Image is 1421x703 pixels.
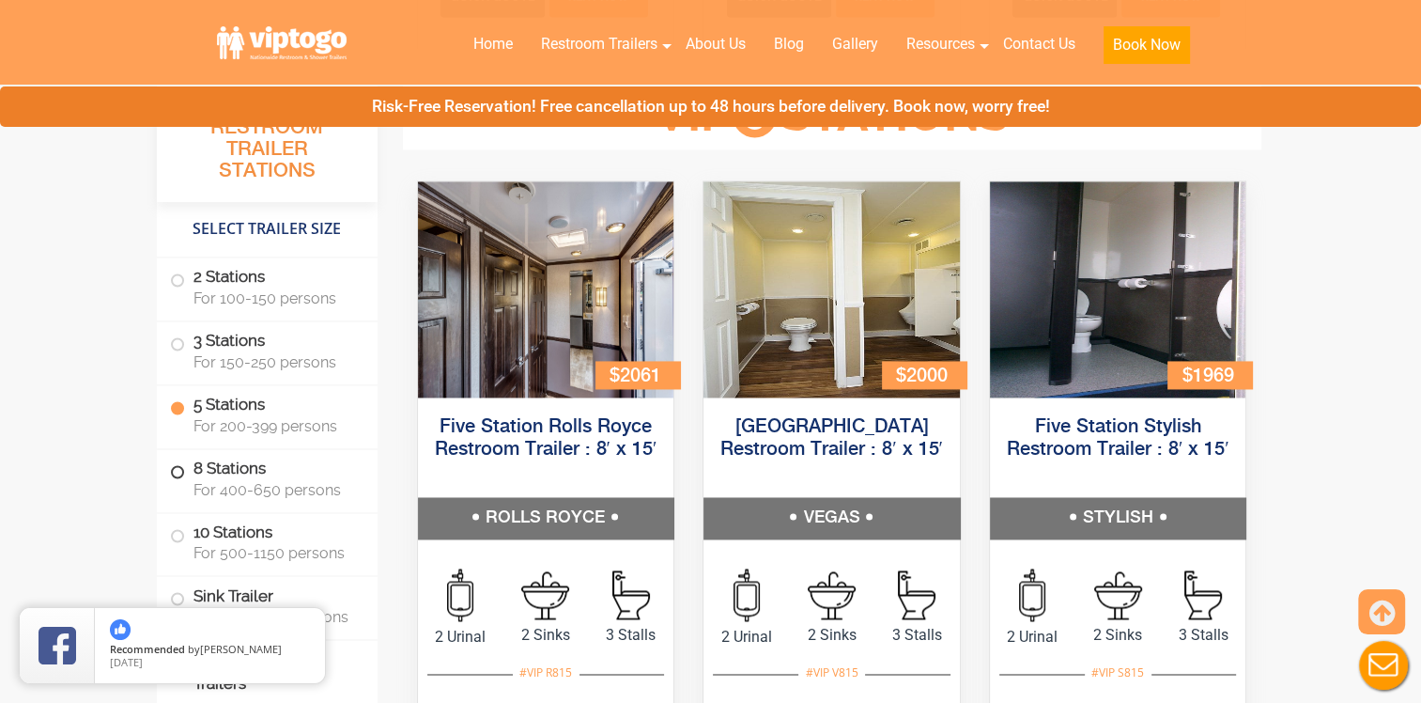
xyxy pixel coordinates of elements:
img: thumbs up icon [110,619,131,640]
span: For 400-650 persons [193,481,355,499]
span: by [110,644,310,657]
button: Live Chat [1346,628,1421,703]
span: For 100-150 persons [193,289,355,307]
span: 3 Stalls [1161,624,1246,647]
img: an icon of urinal [734,569,760,621]
a: Contact Us [989,23,1089,65]
span: 2 Urinal [990,626,1075,648]
span: 3 Stalls [588,624,673,647]
img: Review Rating [39,627,76,664]
a: Five Station Rolls Royce Restroom Trailer : 8′ x 15′ [434,417,656,460]
img: an icon of sink [1094,571,1142,619]
span: Recommended [110,642,185,656]
a: Gallery [818,23,892,65]
span: 2 Sinks [789,624,874,647]
img: an icon of urinal [447,569,473,621]
div: $1969 [1167,361,1252,388]
label: Sink Trailer [170,576,364,634]
label: 10 Stations [170,513,364,571]
div: $2000 [882,361,966,388]
a: Book Now [1089,23,1204,75]
span: For 200-399 persons [193,417,355,435]
h4: Select Trailer Size [157,211,378,247]
a: Restroom Trailers [527,23,672,65]
span: For 500-1150 persons [193,544,355,562]
img: an icon of sink [521,571,569,619]
label: 2 Stations [170,258,364,316]
label: 8 Stations [170,449,364,508]
div: #VIP V815 [798,661,864,685]
img: Full view of five station restroom trailer with two separate doors for men and women [990,181,1246,398]
a: [GEOGRAPHIC_DATA] Restroom Trailer : 8′ x 15′ [720,417,943,460]
span: 2 Urinal [418,626,503,648]
h3: VIP Stations [626,89,1037,141]
label: 5 Stations [170,385,364,444]
img: an icon of urinal [1019,569,1045,621]
span: [DATE] [110,655,143,669]
a: Home [459,23,527,65]
h5: ROLLS ROYCE [418,497,674,539]
a: Resources [892,23,989,65]
span: For 150-250 persons [193,353,355,371]
span: 2 Sinks [502,624,588,647]
span: [PERSON_NAME] [200,642,282,656]
div: $2061 [595,361,680,388]
img: Full view of five station restroom trailer with two separate doors for men and women [418,181,674,398]
div: #VIP R815 [513,661,579,685]
a: Five Station Stylish Restroom Trailer : 8′ x 15′ [1007,417,1229,460]
span: 3 Stalls [874,624,960,647]
img: an icon of sink [808,571,856,619]
div: #VIP S815 [1085,661,1151,685]
h5: STYLISH [990,497,1246,539]
img: an icon of Stall [1184,570,1222,619]
label: 3 Stations [170,321,364,380]
h3: All Portable Restroom Trailer Stations [157,89,378,202]
a: About Us [672,23,760,65]
h5: VEGAS [703,497,960,539]
img: an icon of Stall [612,570,650,619]
button: Book Now [1104,26,1190,64]
img: an icon of Stall [898,570,935,619]
span: 2 Sinks [1075,624,1161,647]
span: 2 Urinal [703,626,789,648]
img: Full view of five station restroom trailer with two separate doors for men and women [703,181,960,398]
a: Blog [760,23,818,65]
